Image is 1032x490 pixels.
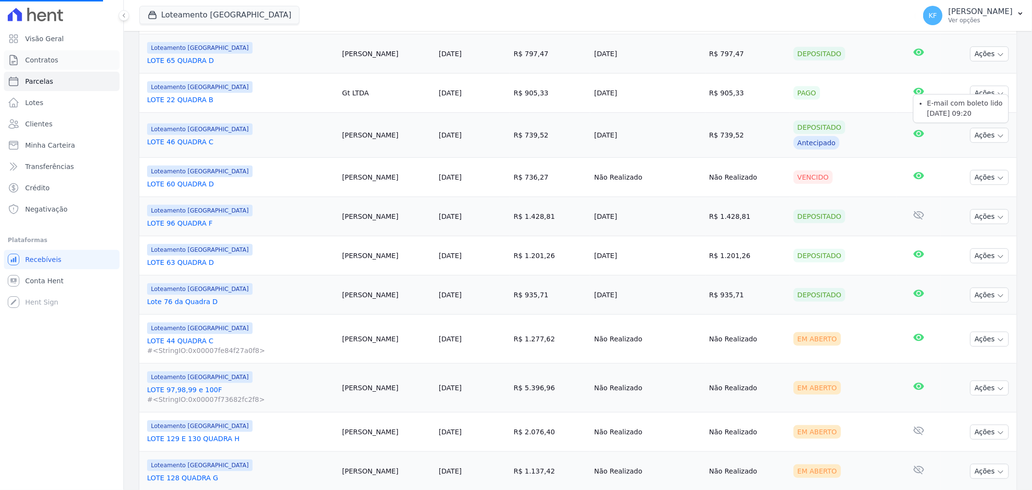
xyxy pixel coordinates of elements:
a: LOTE 96 QUADRA F [147,218,334,228]
span: Loteamento [GEOGRAPHIC_DATA] [147,244,253,256]
a: Lote 76 da Quadra D [147,297,334,306]
div: Depositado [793,47,845,61]
a: [DATE] [439,89,462,97]
a: Recebíveis [4,250,120,269]
button: Ações [970,86,1009,101]
a: LOTE 44 QUADRA C#<StringIO:0x00007fe84f27a0f8> [147,336,334,355]
div: Em Aberto [793,464,841,478]
td: R$ 797,47 [510,34,591,74]
td: R$ 935,71 [510,276,591,315]
td: [PERSON_NAME] [338,413,435,452]
button: Ações [970,425,1009,440]
div: Antecipado [793,136,839,150]
a: LOTE 97,98,99 e 100F#<StringIO:0x00007f73682fc2f8> [147,385,334,404]
a: [DATE] [439,467,462,475]
td: R$ 5.396,96 [510,364,591,413]
a: Transferências [4,157,120,176]
button: Ações [970,248,1009,263]
td: R$ 905,33 [510,74,591,113]
td: [DATE] [590,197,705,236]
span: Loteamento [GEOGRAPHIC_DATA] [147,420,253,432]
div: Depositado [793,210,845,223]
p: Ver opções [948,16,1013,24]
span: Loteamento [GEOGRAPHIC_DATA] [147,322,253,334]
td: R$ 1.277,62 [510,315,591,364]
a: LOTE 63 QUADRA D [147,258,334,267]
div: Depositado [793,288,845,302]
span: Contratos [25,55,58,65]
td: Não Realizado [590,315,705,364]
span: KF [928,12,937,19]
span: Loteamento [GEOGRAPHIC_DATA] [147,371,253,383]
td: Gt LTDA [338,74,435,113]
a: [DATE] [439,291,462,299]
div: Em Aberto [793,332,841,346]
a: LOTE 129 E 130 QUADRA H [147,434,334,444]
td: Não Realizado [590,413,705,452]
td: R$ 935,71 [705,276,790,315]
button: Ações [970,209,1009,224]
td: [DATE] [590,276,705,315]
span: Parcelas [25,77,53,86]
span: Clientes [25,119,52,129]
td: [PERSON_NAME] [338,315,435,364]
td: [DATE] [590,113,705,158]
a: LOTE 65 QUADRA D [147,56,334,65]
td: [PERSON_NAME] [338,113,435,158]
div: Plataformas [8,234,116,246]
td: R$ 2.076,40 [510,413,591,452]
span: Transferências [25,162,74,171]
button: Ações [970,46,1009,61]
div: Em Aberto [793,381,841,395]
a: LOTE 128 QUADRA G [147,473,334,483]
button: Ações [970,464,1009,479]
td: [PERSON_NAME] [338,236,435,276]
td: Não Realizado [590,364,705,413]
a: [DATE] [439,213,462,220]
td: R$ 739,52 [510,113,591,158]
td: R$ 1.428,81 [510,197,591,236]
button: Ações [970,128,1009,143]
a: Contratos [4,50,120,70]
a: Clientes [4,114,120,134]
td: [PERSON_NAME] [338,364,435,413]
a: Parcelas [4,72,120,91]
a: Lotes [4,93,120,112]
td: Não Realizado [705,158,790,197]
td: R$ 736,27 [510,158,591,197]
td: [PERSON_NAME] [338,34,435,74]
a: Crédito [4,178,120,198]
span: Loteamento [GEOGRAPHIC_DATA] [147,283,253,295]
div: Em Aberto [793,425,841,439]
div: Depositado [793,249,845,262]
td: R$ 1.201,26 [705,236,790,276]
span: Crédito [25,183,50,193]
span: Negativação [25,204,68,214]
a: [DATE] [439,252,462,260]
div: Pago [793,86,820,100]
div: Vencido [793,170,833,184]
button: Loteamento [GEOGRAPHIC_DATA] [139,6,299,24]
div: Depositado [793,121,845,134]
a: Minha Carteira [4,136,120,155]
span: #<StringIO:0x00007fe84f27a0f8> [147,346,334,355]
td: R$ 1.428,81 [705,197,790,236]
td: Não Realizado [705,413,790,452]
button: KF [PERSON_NAME] Ver opções [915,2,1032,29]
span: Loteamento [GEOGRAPHIC_DATA] [147,123,253,135]
td: Não Realizado [705,364,790,413]
span: Loteamento [GEOGRAPHIC_DATA] [147,205,253,216]
span: Loteamento [GEOGRAPHIC_DATA] [147,81,253,93]
button: Ações [970,170,1009,185]
a: Negativação [4,199,120,219]
td: Não Realizado [590,158,705,197]
span: Minha Carteira [25,140,75,150]
td: Não Realizado [705,315,790,364]
a: [DATE] [439,131,462,139]
a: [DATE] [439,384,462,392]
span: Loteamento [GEOGRAPHIC_DATA] [147,459,253,471]
li: E-mail com boleto lido [DATE] 09:20 [927,98,1002,119]
td: [DATE] [590,74,705,113]
td: R$ 1.201,26 [510,236,591,276]
a: [DATE] [439,335,462,343]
